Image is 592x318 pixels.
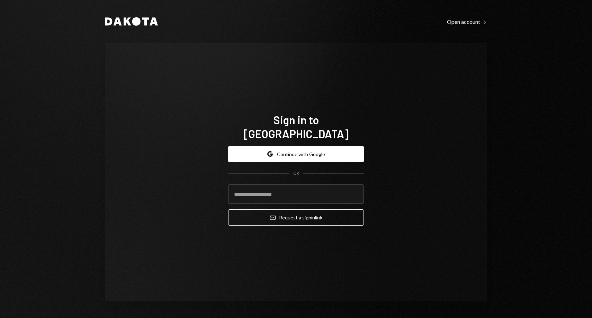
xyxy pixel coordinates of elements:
[447,18,487,25] a: Open account
[228,209,364,226] button: Request a signinlink
[293,171,299,176] div: OR
[228,113,364,140] h1: Sign in to [GEOGRAPHIC_DATA]
[228,146,364,162] button: Continue with Google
